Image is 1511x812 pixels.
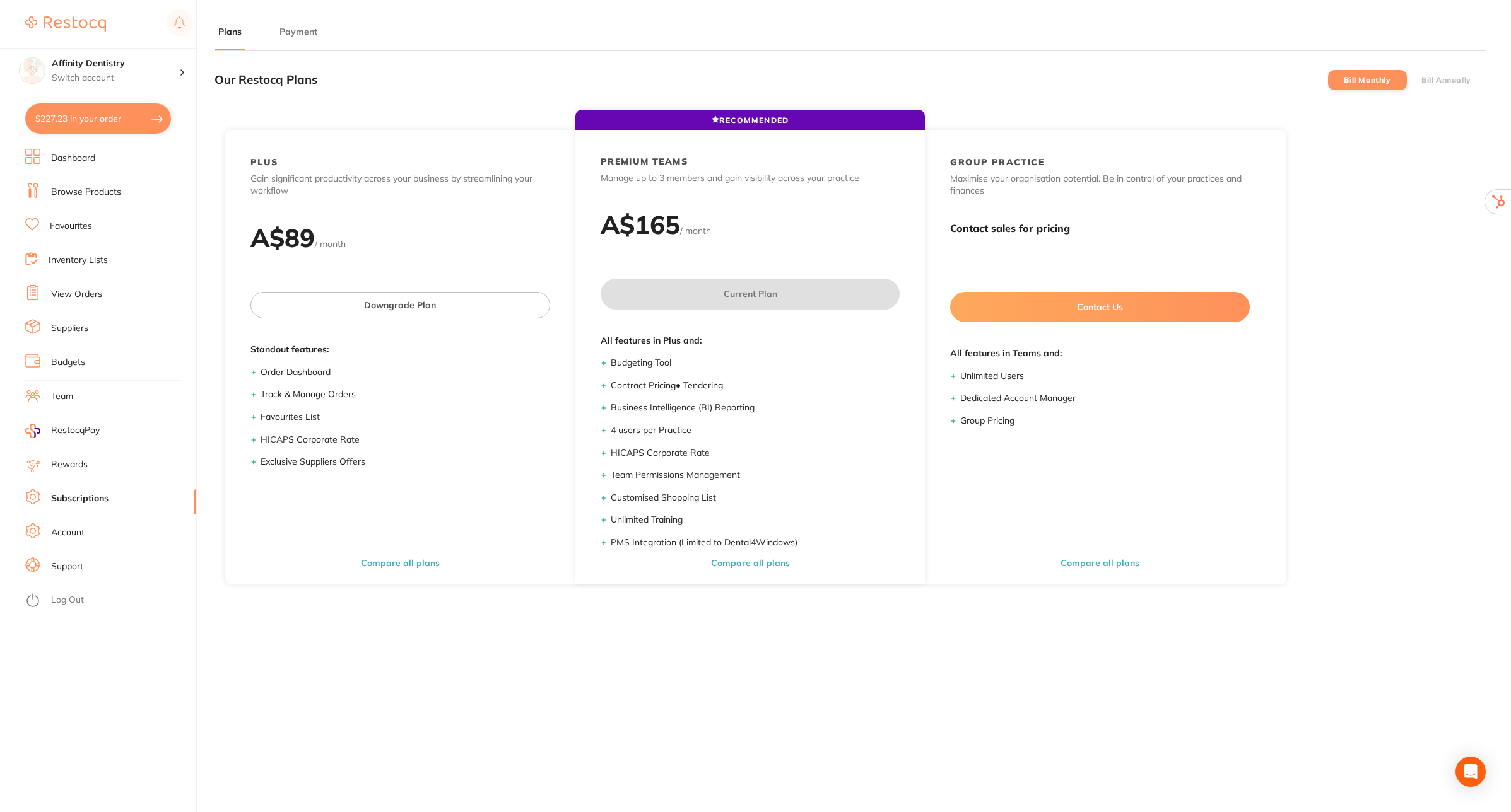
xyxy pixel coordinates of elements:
button: $227.23 in your order [25,103,171,134]
span: All features in Teams and: [950,347,1250,360]
li: Unlimited Users [960,370,1250,383]
button: Compare all plans [357,557,444,569]
li: Team Permissions Management [611,469,900,482]
li: Unlimited Training [611,514,900,526]
li: PMS Integration (Limited to Dental4Windows) [611,536,900,549]
button: Payment [276,26,321,38]
li: Customised Shopping List [611,492,900,504]
img: Affinity Dentistry [20,58,45,83]
span: All features in Plus and: [601,335,900,347]
a: Subscriptions [51,492,109,505]
li: HICAPS Corporate Rate [261,434,550,446]
a: View Orders [51,288,102,301]
h2: GROUP PRACTICE [950,156,1044,168]
button: Current Plan [601,279,900,309]
a: Dashboard [51,152,95,165]
button: Downgrade Plan [250,292,550,318]
button: Log Out [25,591,192,611]
li: Business Intelligence (BI) Reporting [611,402,900,414]
a: RestocqPay [25,424,100,438]
span: / month [315,238,346,250]
li: Favourites List [261,411,550,424]
img: RestocqPay [25,424,40,438]
li: HICAPS Corporate Rate [611,447,900,460]
span: RECOMMENDED [712,115,789,125]
a: Restocq Logo [25,9,106,38]
h2: A$ 165 [601,209,680,240]
a: Log Out [51,594,84,606]
a: Account [51,526,85,539]
a: Budgets [51,356,85,369]
li: Order Dashboard [261,366,550,379]
li: 4 users per Practice [611,424,900,437]
li: Track & Manage Orders [261,388,550,401]
label: Bill Monthly [1344,76,1390,84]
a: Inventory Lists [49,254,108,267]
li: Dedicated Account Manager [960,392,1250,405]
li: Budgeting Tool [611,357,900,369]
button: Compare all plans [707,557,794,569]
h2: PREMIUM TEAMS [601,156,688,167]
p: Maximise your organisation potential. Be in control of your practices and finances [950,173,1250,197]
h3: Contact sales for pricing [950,223,1250,235]
span: / month [680,225,711,236]
a: Suppliers [51,322,88,335]
p: Switch account [52,72,179,84]
h2: A$ 89 [250,222,315,253]
a: Team [51,390,73,403]
li: Contract Pricing ● Tendering [611,380,900,392]
button: Plans [215,26,245,38]
p: Gain significant productivity across your business by streamlining your workflow [250,173,550,197]
h2: PLUS [250,156,278,168]
label: Bill Annually [1421,76,1471,84]
a: Support [51,560,83,573]
li: Group Pricing [960,415,1250,427]
span: RestocqPay [51,424,100,437]
h4: Affinity Dentistry [52,57,179,70]
li: Exclusive Suppliers Offers [261,456,550,468]
button: Contact Us [950,292,1250,322]
h3: Our Restocq Plans [215,73,317,87]
button: Compare all plans [1057,557,1143,569]
img: Restocq Logo [25,16,106,32]
a: Favourites [50,220,92,233]
a: Browse Products [51,186,121,199]
a: Rewards [51,458,88,471]
div: Open Intercom Messenger [1455,757,1486,787]
span: Standout features: [250,344,550,356]
p: Manage up to 3 members and gain visibility across your practice [601,172,900,185]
